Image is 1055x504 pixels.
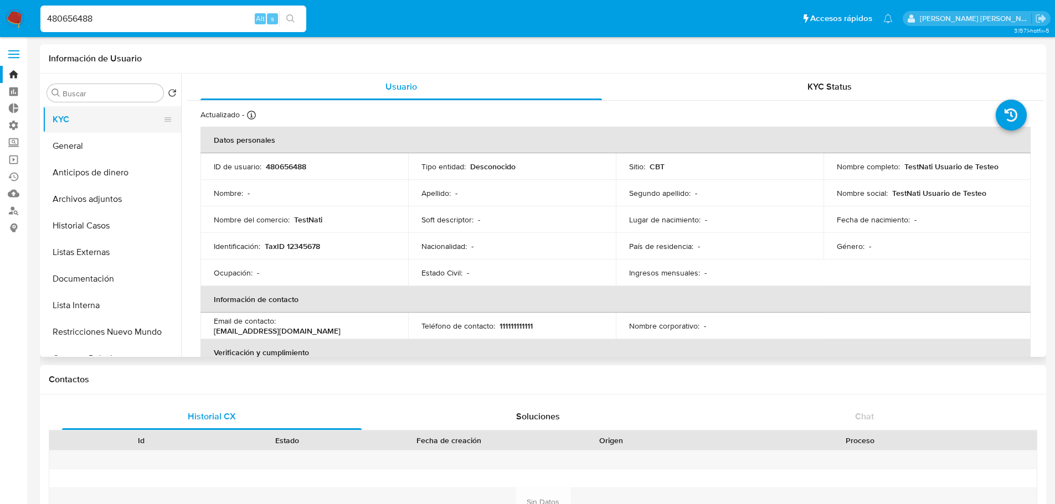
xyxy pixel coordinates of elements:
[837,241,864,251] p: Género :
[705,215,707,225] p: -
[695,188,697,198] p: -
[43,159,181,186] button: Anticipos de dinero
[478,215,480,225] p: -
[704,268,707,278] p: -
[200,110,244,120] p: Actualizado -
[43,186,181,212] button: Archivos adjuntos
[892,188,986,198] p: TestNati Usuario de Testeo
[265,241,320,251] p: TaxID 12345678
[920,13,1032,24] p: marianela.tarsia@mercadolibre.com
[650,162,665,172] p: CBT
[807,80,852,93] span: KYC Status
[43,345,181,372] button: Cruces y Relaciones
[704,321,706,331] p: -
[43,212,181,239] button: Historial Casos
[421,321,495,331] p: Teléfono de contacto :
[692,435,1029,446] div: Proceso
[214,326,341,336] p: [EMAIL_ADDRESS][DOMAIN_NAME]
[855,410,874,423] span: Chat
[188,410,236,423] span: Historial CX
[43,266,181,292] button: Documentación
[294,215,322,225] p: TestNati
[168,89,177,101] button: Volver al orden por defecto
[63,89,159,98] input: Buscar
[421,162,466,172] p: Tipo entidad :
[248,188,250,198] p: -
[214,215,290,225] p: Nombre del comercio :
[368,435,531,446] div: Fecha de creación
[421,215,474,225] p: Soft descriptor :
[279,11,302,27] button: search-icon
[271,13,274,24] span: s
[421,241,467,251] p: Nacionalidad :
[467,268,469,278] p: -
[883,14,893,23] a: Notificaciones
[904,162,999,172] p: TestNati Usuario de Testeo
[1035,13,1047,24] a: Salir
[629,162,645,172] p: Sitio :
[214,268,253,278] p: Ocupación :
[698,241,700,251] p: -
[470,162,516,172] p: Desconocido
[43,292,181,319] button: Lista Interna
[629,321,699,331] p: Nombre corporativo :
[214,162,261,172] p: ID de usuario :
[471,241,474,251] p: -
[516,410,560,423] span: Soluciones
[455,188,457,198] p: -
[200,339,1031,366] th: Verificación y cumplimiento
[837,188,888,198] p: Nombre social :
[214,188,243,198] p: Nombre :
[385,80,417,93] span: Usuario
[421,268,462,278] p: Estado Civil :
[837,162,900,172] p: Nombre completo :
[629,268,700,278] p: Ingresos mensuales :
[222,435,352,446] div: Estado
[40,12,306,26] input: Buscar usuario o caso...
[810,13,872,24] span: Accesos rápidos
[200,127,1031,153] th: Datos personales
[629,188,691,198] p: Segundo apellido :
[76,435,207,446] div: Id
[52,89,60,97] button: Buscar
[500,321,533,331] p: 111111111111
[629,215,701,225] p: Lugar de nacimiento :
[214,316,276,326] p: Email de contacto :
[837,215,910,225] p: Fecha de nacimiento :
[200,286,1031,313] th: Información de contacto
[266,162,306,172] p: 480656488
[43,133,181,159] button: General
[914,215,917,225] p: -
[214,241,260,251] p: Identificación :
[546,435,676,446] div: Origen
[43,239,181,266] button: Listas Externas
[421,188,451,198] p: Apellido :
[49,374,1037,385] h1: Contactos
[629,241,693,251] p: País de residencia :
[49,53,142,64] h1: Información de Usuario
[256,13,265,24] span: Alt
[43,106,172,133] button: KYC
[869,241,871,251] p: -
[257,268,259,278] p: -
[43,319,181,345] button: Restricciones Nuevo Mundo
